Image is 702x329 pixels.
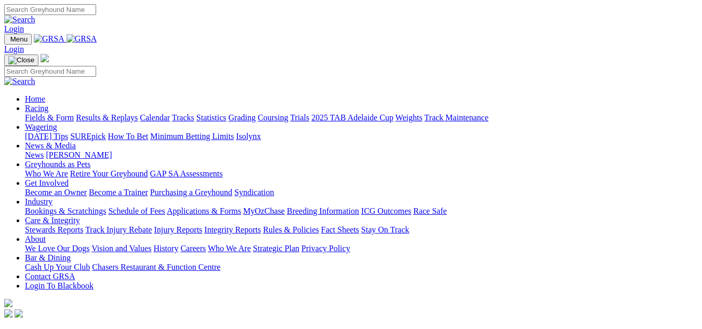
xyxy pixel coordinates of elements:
[234,188,274,197] a: Syndication
[229,113,256,122] a: Grading
[204,225,261,234] a: Integrity Reports
[4,15,35,24] img: Search
[243,207,285,215] a: MyOzChase
[85,225,152,234] a: Track Injury Rebate
[425,113,488,122] a: Track Maintenance
[196,113,227,122] a: Statistics
[25,94,45,103] a: Home
[25,207,106,215] a: Bookings & Scratchings
[4,45,24,53] a: Login
[25,104,48,113] a: Racing
[153,244,178,253] a: History
[361,225,409,234] a: Stay On Track
[108,132,149,141] a: How To Bet
[34,34,64,44] img: GRSA
[108,207,165,215] a: Schedule of Fees
[25,132,698,141] div: Wagering
[25,263,90,271] a: Cash Up Your Club
[172,113,194,122] a: Tracks
[25,272,75,281] a: Contact GRSA
[91,244,151,253] a: Vision and Values
[41,54,49,62] img: logo-grsa-white.png
[4,24,24,33] a: Login
[150,132,234,141] a: Minimum Betting Limits
[76,113,138,122] a: Results & Replays
[89,188,148,197] a: Become a Trainer
[15,309,23,318] img: twitter.svg
[25,216,80,225] a: Care & Integrity
[25,235,46,243] a: About
[253,244,299,253] a: Strategic Plan
[25,281,94,290] a: Login To Blackbook
[4,66,96,77] input: Search
[154,225,202,234] a: Injury Reports
[92,263,220,271] a: Chasers Restaurant & Function Centre
[301,244,350,253] a: Privacy Policy
[25,169,68,178] a: Who We Are
[25,113,74,122] a: Fields & Form
[25,263,698,272] div: Bar & Dining
[4,77,35,86] img: Search
[70,132,105,141] a: SUREpick
[25,188,698,197] div: Get Involved
[25,169,698,179] div: Greyhounds as Pets
[67,34,97,44] img: GRSA
[25,160,90,169] a: Greyhounds as Pets
[25,253,71,262] a: Bar & Dining
[361,207,411,215] a: ICG Outcomes
[25,188,87,197] a: Become an Owner
[25,225,698,235] div: Care & Integrity
[321,225,359,234] a: Fact Sheets
[25,150,698,160] div: News & Media
[311,113,393,122] a: 2025 TAB Adelaide Cup
[25,179,69,187] a: Get Involved
[4,4,96,15] input: Search
[413,207,446,215] a: Race Safe
[25,150,44,159] a: News
[150,169,223,178] a: GAP SA Assessments
[10,35,28,43] span: Menu
[8,56,34,64] img: Close
[25,225,83,234] a: Stewards Reports
[167,207,241,215] a: Applications & Forms
[140,113,170,122] a: Calendar
[263,225,319,234] a: Rules & Policies
[25,244,89,253] a: We Love Our Dogs
[4,54,38,66] button: Toggle navigation
[287,207,359,215] a: Breeding Information
[150,188,232,197] a: Purchasing a Greyhound
[180,244,206,253] a: Careers
[4,299,12,307] img: logo-grsa-white.png
[208,244,251,253] a: Who We Are
[25,244,698,253] div: About
[395,113,422,122] a: Weights
[25,122,57,131] a: Wagering
[4,309,12,318] img: facebook.svg
[25,132,68,141] a: [DATE] Tips
[25,113,698,122] div: Racing
[25,141,76,150] a: News & Media
[236,132,261,141] a: Isolynx
[290,113,309,122] a: Trials
[4,34,32,45] button: Toggle navigation
[70,169,148,178] a: Retire Your Greyhound
[25,197,52,206] a: Industry
[25,207,698,216] div: Industry
[46,150,112,159] a: [PERSON_NAME]
[258,113,288,122] a: Coursing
